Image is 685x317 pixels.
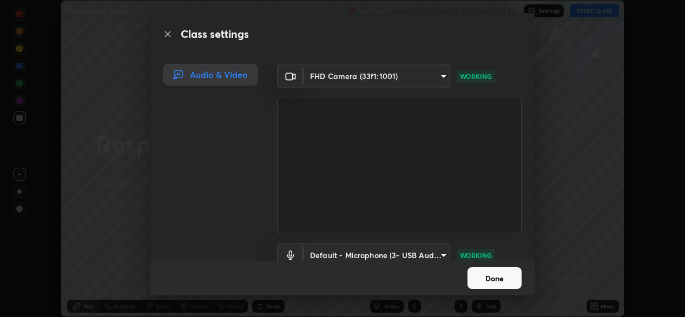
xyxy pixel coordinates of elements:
p: WORKING [460,250,492,260]
div: FHD Camera (33f1:1001) [304,64,450,88]
div: FHD Camera (33f1:1001) [304,243,450,267]
p: WORKING [460,71,492,81]
button: Done [467,267,522,289]
h2: Class settings [181,26,249,42]
div: Audio & Video [163,64,258,85]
